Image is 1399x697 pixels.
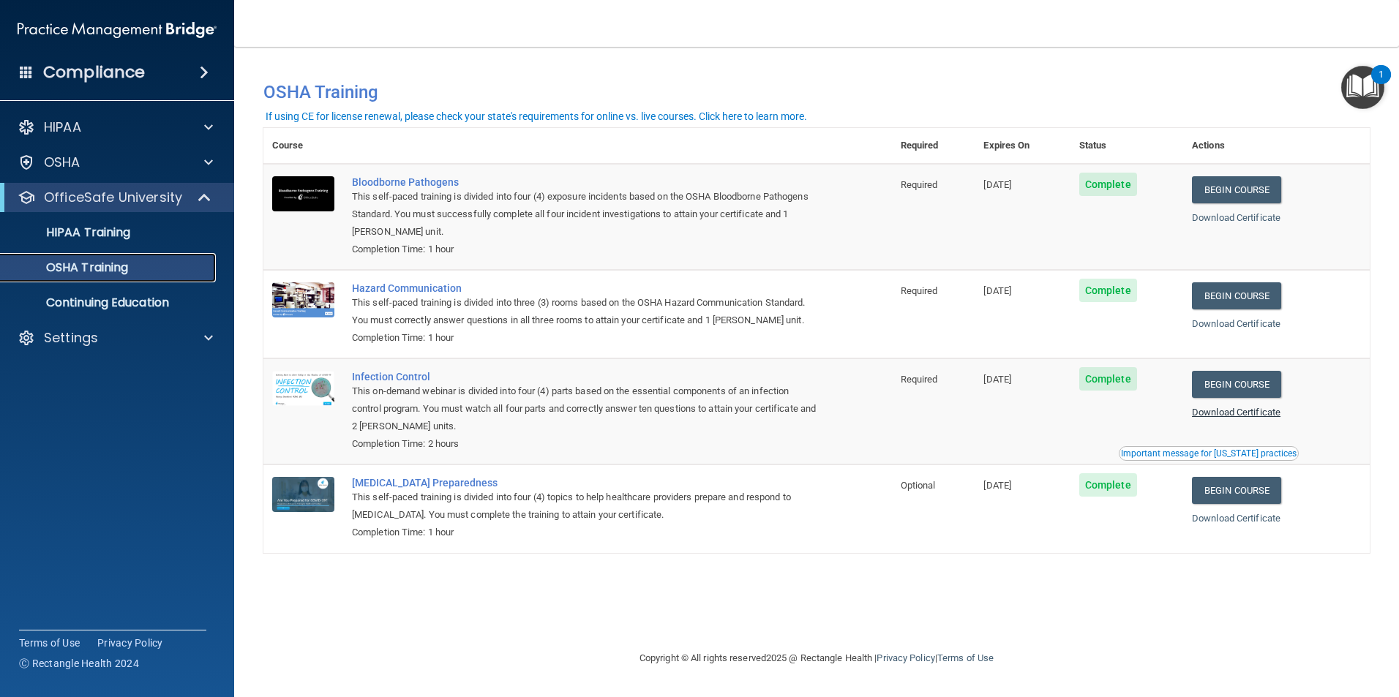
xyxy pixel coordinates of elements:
[44,189,182,206] p: OfficeSafe University
[983,285,1011,296] span: [DATE]
[18,154,213,171] a: OSHA
[1379,75,1384,94] div: 1
[43,62,145,83] h4: Compliance
[352,371,819,383] a: Infection Control
[1192,477,1281,504] a: Begin Course
[1079,473,1137,497] span: Complete
[1192,513,1280,524] a: Download Certificate
[263,109,809,124] button: If using CE for license renewal, please check your state's requirements for online vs. live cours...
[1192,371,1281,398] a: Begin Course
[10,225,130,240] p: HIPAA Training
[44,118,81,136] p: HIPAA
[352,383,819,435] div: This on-demand webinar is divided into four (4) parts based on the essential components of an inf...
[983,374,1011,385] span: [DATE]
[352,477,819,489] a: [MEDICAL_DATA] Preparedness
[263,128,343,164] th: Course
[352,176,819,188] a: Bloodborne Pathogens
[352,241,819,258] div: Completion Time: 1 hour
[1192,212,1280,223] a: Download Certificate
[352,435,819,453] div: Completion Time: 2 hours
[352,282,819,294] a: Hazard Communication
[263,82,1370,102] h4: OSHA Training
[10,295,209,310] p: Continuing Education
[44,154,80,171] p: OSHA
[352,524,819,541] div: Completion Time: 1 hour
[1192,176,1281,203] a: Begin Course
[901,285,938,296] span: Required
[550,635,1084,682] div: Copyright © All rights reserved 2025 @ Rectangle Health | |
[18,118,213,136] a: HIPAA
[1192,282,1281,309] a: Begin Course
[44,329,98,347] p: Settings
[97,636,163,650] a: Privacy Policy
[892,128,975,164] th: Required
[19,656,139,671] span: Ⓒ Rectangle Health 2024
[18,15,217,45] img: PMB logo
[352,294,819,329] div: This self-paced training is divided into three (3) rooms based on the OSHA Hazard Communication S...
[18,189,212,206] a: OfficeSafe University
[352,188,819,241] div: This self-paced training is divided into four (4) exposure incidents based on the OSHA Bloodborne...
[937,652,994,663] a: Terms of Use
[1341,66,1384,109] button: Open Resource Center, 1 new notification
[19,636,80,650] a: Terms of Use
[983,179,1011,190] span: [DATE]
[1119,446,1299,461] button: Read this if you are a dental practitioner in the state of CA
[975,128,1070,164] th: Expires On
[18,329,213,347] a: Settings
[1183,128,1370,164] th: Actions
[266,111,807,121] div: If using CE for license renewal, please check your state's requirements for online vs. live cours...
[1121,449,1297,458] div: Important message for [US_STATE] practices
[901,374,938,385] span: Required
[10,260,128,275] p: OSHA Training
[352,489,819,524] div: This self-paced training is divided into four (4) topics to help healthcare providers prepare and...
[901,179,938,190] span: Required
[1192,318,1280,329] a: Download Certificate
[352,329,819,347] div: Completion Time: 1 hour
[901,480,936,491] span: Optional
[983,480,1011,491] span: [DATE]
[877,652,934,663] a: Privacy Policy
[1079,173,1137,196] span: Complete
[1079,367,1137,391] span: Complete
[1070,128,1183,164] th: Status
[1146,593,1381,652] iframe: Drift Widget Chat Controller
[1192,407,1280,418] a: Download Certificate
[1079,279,1137,302] span: Complete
